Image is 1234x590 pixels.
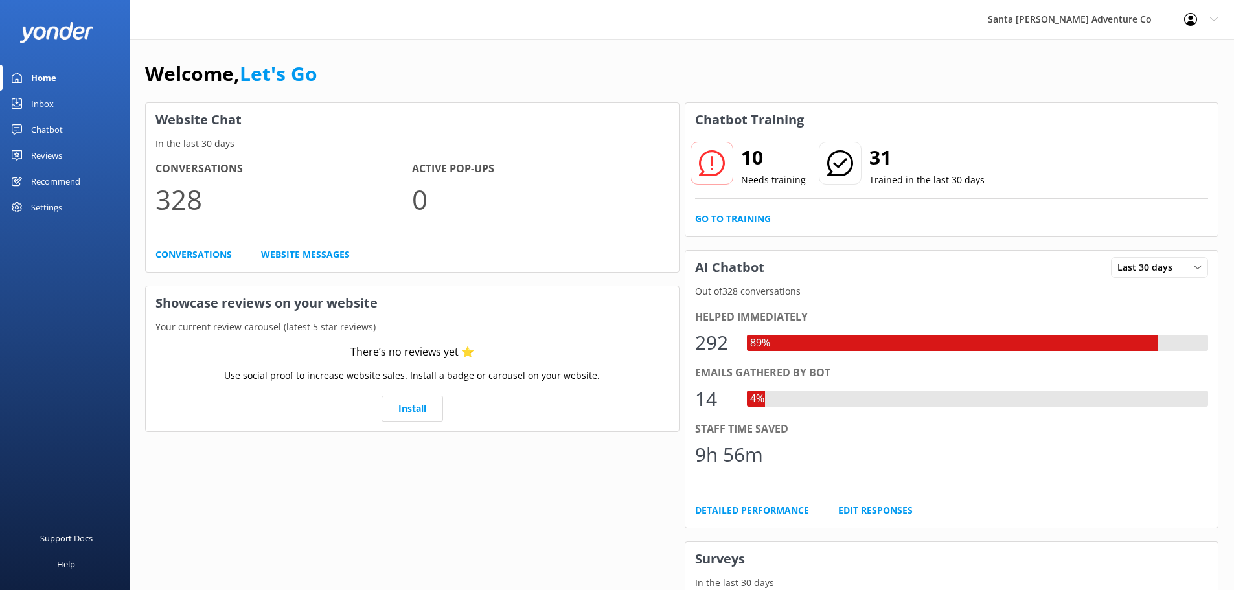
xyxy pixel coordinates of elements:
[685,103,814,137] h3: Chatbot Training
[146,286,679,320] h3: Showcase reviews on your website
[31,168,80,194] div: Recommend
[19,22,94,43] img: yonder-white-logo.png
[685,576,1218,590] p: In the last 30 days
[869,173,985,187] p: Trained in the last 30 days
[145,58,317,89] h1: Welcome,
[685,251,774,284] h3: AI Chatbot
[695,309,1209,326] div: Helped immediately
[155,247,232,262] a: Conversations
[695,327,734,358] div: 292
[31,65,56,91] div: Home
[146,137,679,151] p: In the last 30 days
[31,91,54,117] div: Inbox
[146,103,679,137] h3: Website Chat
[261,247,350,262] a: Website Messages
[412,177,668,221] p: 0
[31,117,63,142] div: Chatbot
[695,439,763,470] div: 9h 56m
[685,542,1218,576] h3: Surveys
[741,142,806,173] h2: 10
[869,142,985,173] h2: 31
[224,369,600,383] p: Use social proof to increase website sales. Install a badge or carousel on your website.
[695,503,809,517] a: Detailed Performance
[40,525,93,551] div: Support Docs
[31,142,62,168] div: Reviews
[747,391,768,407] div: 4%
[382,396,443,422] a: Install
[146,320,679,334] p: Your current review carousel (latest 5 star reviews)
[31,194,62,220] div: Settings
[57,551,75,577] div: Help
[695,365,1209,381] div: Emails gathered by bot
[240,60,317,87] a: Let's Go
[155,161,412,177] h4: Conversations
[747,335,773,352] div: 89%
[412,161,668,177] h4: Active Pop-ups
[695,212,771,226] a: Go to Training
[695,383,734,414] div: 14
[685,284,1218,299] p: Out of 328 conversations
[695,421,1209,438] div: Staff time saved
[838,503,913,517] a: Edit Responses
[350,344,474,361] div: There’s no reviews yet ⭐
[741,173,806,187] p: Needs training
[155,177,412,221] p: 328
[1117,260,1180,275] span: Last 30 days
